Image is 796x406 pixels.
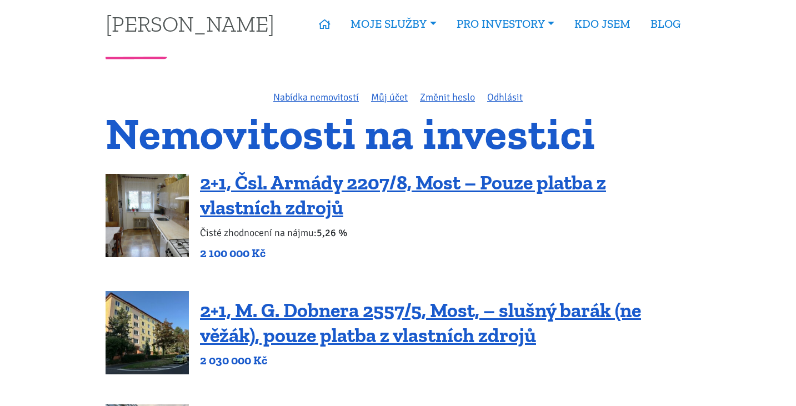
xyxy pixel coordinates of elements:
p: 2 100 000 Kč [200,245,690,261]
a: 2+1, Čsl. Armády 2207/8, Most – Pouze platba z vlastních zdrojů [200,171,606,219]
a: Odhlásit [487,91,523,103]
a: MOJE SLUŽBY [341,11,446,37]
a: BLOG [640,11,690,37]
h1: Nemovitosti na investici [106,115,690,152]
p: 2 030 000 Kč [200,353,690,368]
b: 5,26 % [317,227,347,239]
a: 2+1, M. G. Dobnera 2557/5, Most, – slušný barák (ne věžák), pouze platba z vlastních zdrojů [200,298,641,347]
a: Můj účet [371,91,408,103]
a: [PERSON_NAME] [106,13,274,34]
a: KDO JSEM [564,11,640,37]
p: Čisté zhodnocení na nájmu: [200,225,690,240]
a: PRO INVESTORY [447,11,564,37]
a: Nabídka nemovitostí [273,91,359,103]
a: Změnit heslo [420,91,475,103]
